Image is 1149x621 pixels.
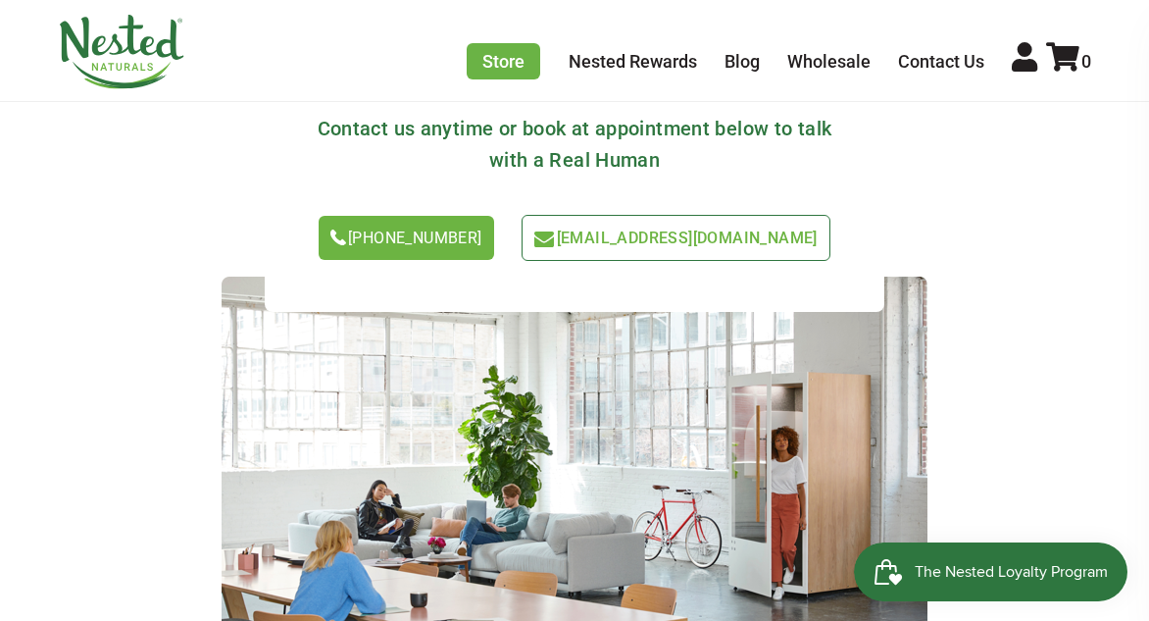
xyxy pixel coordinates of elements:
[534,232,554,247] img: icon-email-light-green.svg
[724,51,760,72] a: Blog
[296,113,853,176] h3: Contact us anytime or book at appointment below to talk with a Real Human
[569,51,697,72] a: Nested Rewards
[787,51,871,72] a: Wholesale
[898,51,984,72] a: Contact Us
[467,43,540,79] a: Store
[522,215,830,261] a: [EMAIL_ADDRESS][DOMAIN_NAME]
[1046,51,1091,72] a: 0
[1081,51,1091,72] span: 0
[557,229,818,247] span: [EMAIL_ADDRESS][DOMAIN_NAME]
[58,15,185,89] img: Nested Naturals
[319,216,494,260] a: [PHONE_NUMBER]
[330,230,346,245] img: icon-phone.svg
[854,543,1129,601] iframe: Button to open loyalty program pop-up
